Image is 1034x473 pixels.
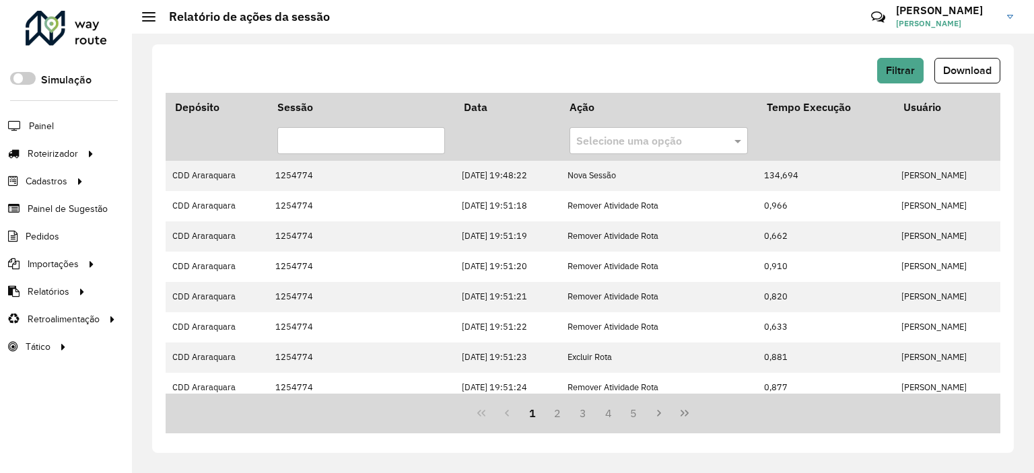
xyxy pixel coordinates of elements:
[166,252,269,282] td: CDD Araraquara
[269,373,455,403] td: 1254774
[877,58,924,83] button: Filtrar
[560,161,757,191] td: Nova Sessão
[520,400,545,426] button: 1
[269,342,455,373] td: 1254774
[570,400,596,426] button: 3
[269,161,455,191] td: 1254774
[269,191,455,221] td: 1254774
[672,400,697,426] button: Last Page
[757,312,894,342] td: 0,633
[934,58,1000,83] button: Download
[545,400,570,426] button: 2
[894,93,1000,121] th: Usuário
[454,342,560,373] td: [DATE] 19:51:23
[560,252,757,282] td: Remover Atividade Rota
[886,65,915,76] span: Filtrar
[560,221,757,252] td: Remover Atividade Rota
[28,257,79,271] span: Importações
[757,221,894,252] td: 0,662
[896,4,997,17] h3: [PERSON_NAME]
[757,252,894,282] td: 0,910
[757,282,894,312] td: 0,820
[757,373,894,403] td: 0,877
[454,312,560,342] td: [DATE] 19:51:22
[269,221,455,252] td: 1254774
[166,312,269,342] td: CDD Araraquara
[454,221,560,252] td: [DATE] 19:51:19
[269,252,455,282] td: 1254774
[269,282,455,312] td: 1254774
[454,161,560,191] td: [DATE] 19:48:22
[894,373,1000,403] td: [PERSON_NAME]
[166,191,269,221] td: CDD Araraquara
[166,93,269,121] th: Depósito
[757,191,894,221] td: 0,966
[560,191,757,221] td: Remover Atividade Rota
[454,252,560,282] td: [DATE] 19:51:20
[28,312,100,326] span: Retroalimentação
[894,252,1000,282] td: [PERSON_NAME]
[896,17,997,30] span: [PERSON_NAME]
[26,174,67,188] span: Cadastros
[166,373,269,403] td: CDD Araraquara
[943,65,992,76] span: Download
[596,400,621,426] button: 4
[28,202,108,216] span: Painel de Sugestão
[894,191,1000,221] td: [PERSON_NAME]
[646,400,672,426] button: Next Page
[269,93,455,121] th: Sessão
[28,285,69,299] span: Relatórios
[454,282,560,312] td: [DATE] 19:51:21
[894,221,1000,252] td: [PERSON_NAME]
[156,9,330,24] h2: Relatório de ações da sessão
[454,93,560,121] th: Data
[454,373,560,403] td: [DATE] 19:51:24
[166,221,269,252] td: CDD Araraquara
[26,229,59,244] span: Pedidos
[560,373,757,403] td: Remover Atividade Rota
[166,282,269,312] td: CDD Araraquara
[894,161,1000,191] td: [PERSON_NAME]
[29,119,54,133] span: Painel
[560,312,757,342] td: Remover Atividade Rota
[41,72,92,88] label: Simulação
[269,312,455,342] td: 1254774
[894,342,1000,373] td: [PERSON_NAME]
[560,282,757,312] td: Remover Atividade Rota
[26,340,50,354] span: Tático
[454,191,560,221] td: [DATE] 19:51:18
[166,342,269,373] td: CDD Araraquara
[894,282,1000,312] td: [PERSON_NAME]
[28,147,78,161] span: Roteirizador
[894,312,1000,342] td: [PERSON_NAME]
[621,400,647,426] button: 5
[560,93,757,121] th: Ação
[757,161,894,191] td: 134,694
[560,342,757,373] td: Excluir Rota
[757,342,894,373] td: 0,881
[757,93,894,121] th: Tempo Execução
[864,3,893,32] a: Contato Rápido
[166,161,269,191] td: CDD Araraquara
